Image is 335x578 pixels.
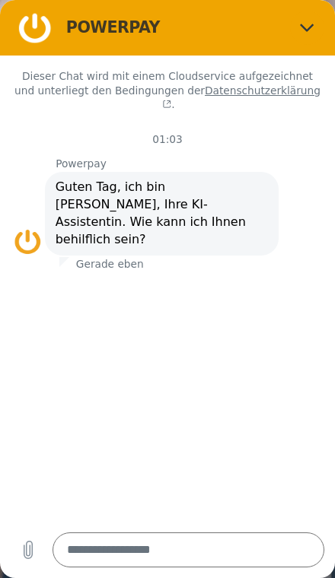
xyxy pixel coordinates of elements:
button: Datei hochladen [11,533,46,568]
p: 01:03 [152,132,183,146]
h2: POWERPAY [66,17,283,38]
p: Gerade eben [76,257,144,271]
p: Powerpay [56,157,335,170]
button: Schließen [290,11,325,46]
p: Dieser Chat wird mit einem Cloudservice aufgezeichnet und unterliegt den Bedingungen der . [14,69,321,111]
span: Guten Tag, ich bin [PERSON_NAME], Ihre KI-Assistentin. Wie kann ich Ihnen behilflich sein? [56,179,269,248]
svg: (wird in einer neuen Registerkarte geöffnet) [160,100,171,109]
a: Datenschutzerklärung(wird in einer neuen Registerkarte geöffnet) [160,84,321,110]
